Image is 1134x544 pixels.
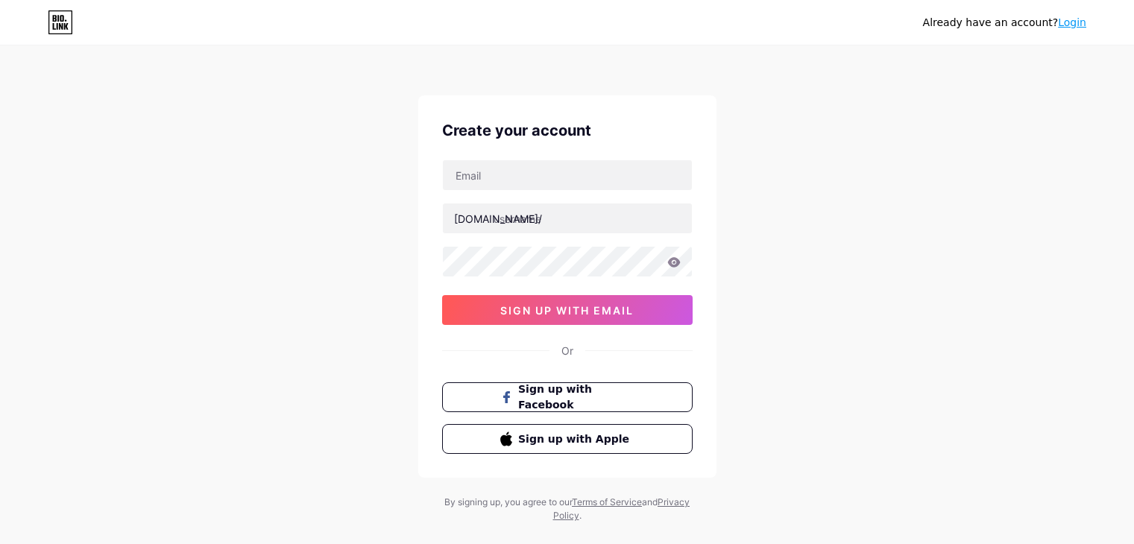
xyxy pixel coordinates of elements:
div: By signing up, you agree to our and . [441,496,694,522]
button: Sign up with Facebook [442,382,693,412]
div: Or [561,343,573,358]
span: sign up with email [500,304,634,317]
a: Terms of Service [572,496,642,507]
div: Create your account [442,119,693,142]
a: Login [1058,16,1086,28]
input: username [443,203,692,233]
span: Sign up with Apple [518,431,634,447]
div: Already have an account? [923,15,1086,31]
button: Sign up with Apple [442,424,693,454]
input: Email [443,160,692,190]
div: [DOMAIN_NAME]/ [454,211,542,227]
button: sign up with email [442,295,693,325]
span: Sign up with Facebook [518,382,634,413]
